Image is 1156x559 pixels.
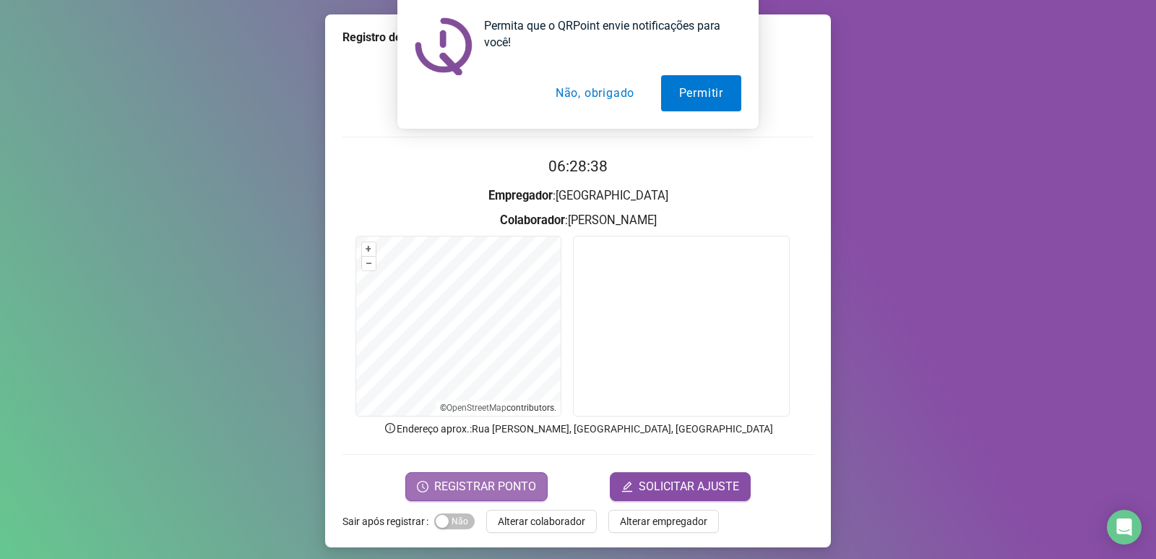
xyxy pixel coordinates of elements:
button: editSOLICITAR AJUSTE [610,472,751,501]
button: + [362,242,376,256]
img: notification icon [415,17,473,75]
h3: : [GEOGRAPHIC_DATA] [342,187,814,205]
button: Não, obrigado [538,75,652,111]
button: Alterar colaborador [486,510,597,533]
h3: : [PERSON_NAME] [342,211,814,230]
a: OpenStreetMap [447,403,506,413]
time: 06:28:38 [548,158,608,175]
span: edit [621,481,633,492]
span: Alterar colaborador [498,513,585,529]
div: Open Intercom Messenger [1107,510,1142,545]
strong: Empregador [488,189,553,202]
span: info-circle [384,422,397,435]
li: © contributors. [440,403,556,413]
button: – [362,257,376,270]
div: Permita que o QRPoint envie notificações para você! [473,17,741,51]
button: REGISTRAR PONTO [405,472,548,501]
span: REGISTRAR PONTO [434,478,536,495]
button: Permitir [661,75,741,111]
button: Alterar empregador [608,510,719,533]
span: Alterar empregador [620,513,707,529]
span: clock-circle [417,481,428,492]
strong: Colaborador [500,213,565,227]
span: SOLICITAR AJUSTE [639,478,739,495]
label: Sair após registrar [342,510,434,533]
p: Endereço aprox. : Rua [PERSON_NAME], [GEOGRAPHIC_DATA], [GEOGRAPHIC_DATA] [342,421,814,437]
